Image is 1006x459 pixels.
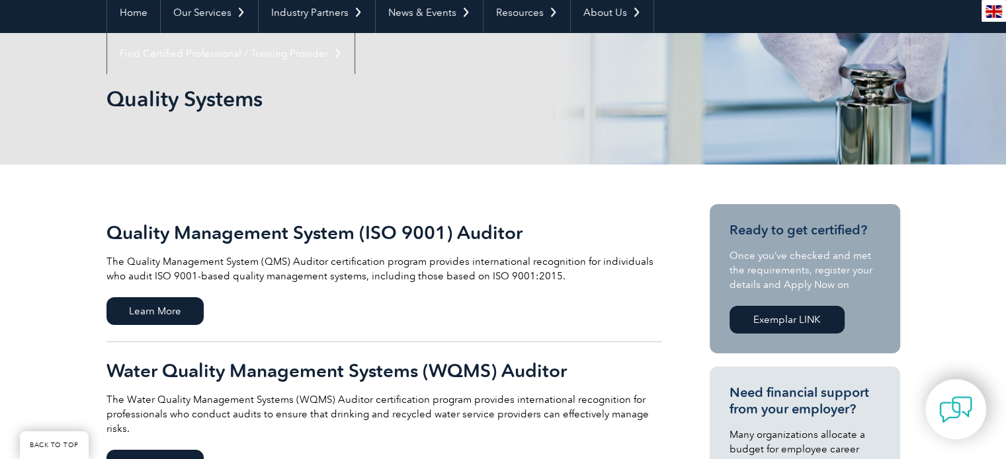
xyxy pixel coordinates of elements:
[730,384,880,417] h3: Need financial support from your employer?
[107,33,355,74] a: Find Certified Professional / Training Provider
[106,204,662,342] a: Quality Management System (ISO 9001) Auditor The Quality Management System (QMS) Auditor certific...
[985,5,1002,18] img: en
[730,248,880,292] p: Once you’ve checked and met the requirements, register your details and Apply Now on
[730,222,880,238] h3: Ready to get certified?
[730,306,845,334] a: Exemplar LINK
[106,392,662,436] p: The Water Quality Management Systems (WQMS) Auditor certification program provides international ...
[106,222,662,243] h2: Quality Management System (ISO 9001) Auditor
[106,254,662,283] p: The Quality Management System (QMS) Auditor certification program provides international recognit...
[106,86,614,112] h1: Quality Systems
[20,431,89,459] a: BACK TO TOP
[106,297,204,325] span: Learn More
[106,360,662,381] h2: Water Quality Management Systems (WQMS) Auditor
[939,393,972,426] img: contact-chat.png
